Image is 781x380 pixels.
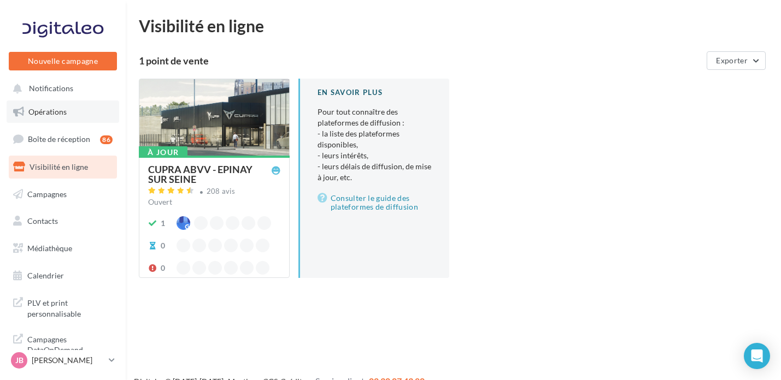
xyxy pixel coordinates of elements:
span: Campagnes [27,189,67,198]
span: Boîte de réception [28,134,90,144]
div: 208 avis [207,188,236,195]
a: Opérations [7,100,119,123]
div: À jour [139,146,187,158]
span: Exporter [716,56,748,65]
span: Contacts [27,216,58,225]
span: JB [15,355,24,366]
span: Ouvert [148,197,172,206]
div: Open Intercom Messenger [744,343,770,369]
a: Consulter le guide des plateformes de diffusion [318,192,432,213]
a: Visibilité en ligne [7,156,119,179]
a: Campagnes [7,183,119,206]
div: En savoir plus [318,87,432,98]
p: Pour tout connaître des plateformes de diffusion : [318,106,432,183]
span: Médiathèque [27,244,72,253]
span: Calendrier [27,271,64,280]
p: [PERSON_NAME] [32,355,104,366]
div: 1 [161,218,165,229]
a: Calendrier [7,264,119,287]
div: CUPRA ABVV - EPINAY SUR SEINE [148,164,272,184]
div: 0 [161,240,165,251]
a: 208 avis [148,186,280,199]
li: - leurs délais de diffusion, de mise à jour, etc. [318,161,432,183]
li: - la liste des plateformes disponibles, [318,128,432,150]
a: JB [PERSON_NAME] [9,350,117,371]
a: PLV et print personnalisable [7,291,119,323]
span: Opérations [28,107,67,116]
li: - leurs intérêts, [318,150,432,161]
button: Exporter [707,51,766,70]
a: Contacts [7,210,119,233]
div: 86 [100,135,113,144]
span: Notifications [29,84,73,93]
div: Visibilité en ligne [139,17,768,34]
a: Boîte de réception86 [7,127,119,151]
a: Campagnes DataOnDemand [7,328,119,360]
span: PLV et print personnalisable [27,295,113,319]
div: 1 point de vente [139,56,702,66]
button: Nouvelle campagne [9,52,117,70]
div: 0 [161,263,165,274]
span: Campagnes DataOnDemand [27,332,113,355]
a: Médiathèque [7,237,119,260]
span: Visibilité en ligne [30,162,88,171]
